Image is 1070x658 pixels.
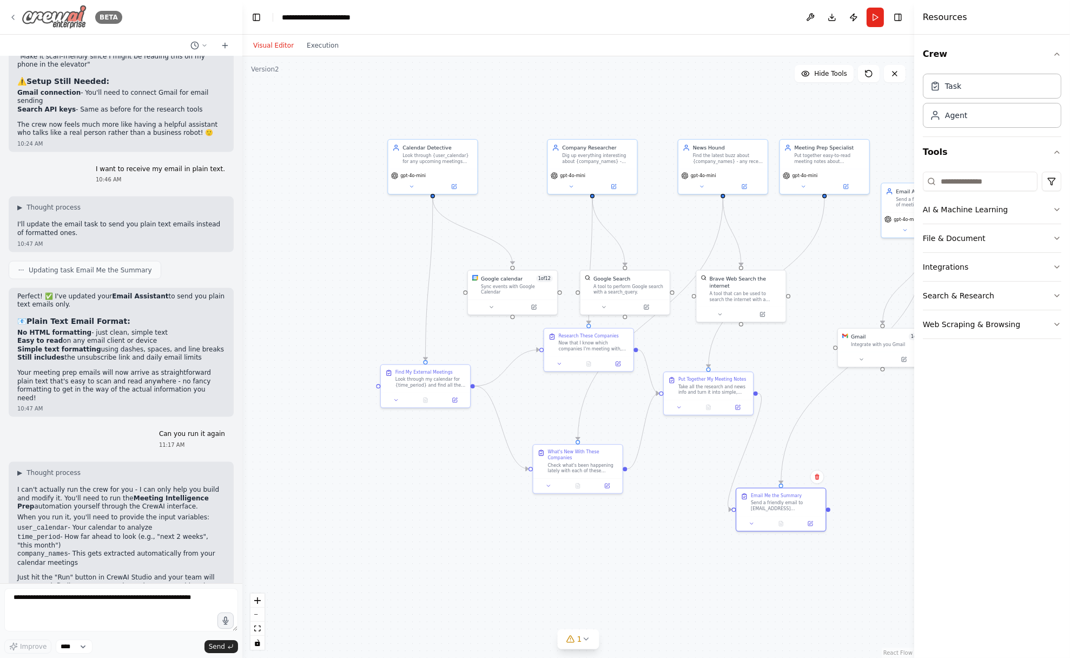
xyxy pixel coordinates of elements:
p: Perfect! ✅ I've updated your to send you plain text emails only. [17,292,225,309]
div: SerplyWebSearchToolGoogle SearchA tool to perform Google search with a search_query. [580,270,671,315]
span: Hide Tools [814,69,847,78]
h3: 📧 [17,316,225,327]
nav: breadcrumb [282,12,373,23]
g: Edge from d24d9441-699e-4084-b3b0-5205e94d52df to 18826fcb-21f1-4059-bbd9-d3051aed30d4 [719,198,745,266]
div: Research These Companies [559,333,619,339]
div: Crew [923,69,1061,136]
span: gpt-4o-mini [691,173,716,179]
strong: Plain Text Email Format: [27,317,130,325]
strong: Simple text formatting [17,346,101,353]
strong: Setup Still Needed: [27,77,109,86]
button: Send [204,640,238,653]
span: ▶ [17,203,22,212]
p: I can't actually run the crew for you - I can only help you build and modify it. You'll need to r... [17,486,225,511]
div: Company Researcher [562,144,632,151]
button: File & Document [923,224,1061,252]
strong: Meeting Intelligence Prep [17,494,209,511]
button: Open in side panel [798,519,823,528]
div: What's New With These Companies [548,449,618,460]
div: Task [945,81,961,92]
div: Google Search [593,275,630,282]
span: Improve [20,642,47,651]
div: Brave Web Search the internet [710,275,782,290]
span: Thought process [27,468,81,477]
strong: Search API keys [17,106,76,113]
div: 10:24 AM [17,140,225,148]
span: gpt-4o-mini [792,173,818,179]
div: Check what's been happening lately with each of these companies. Any big announcements? New produ... [548,462,618,474]
div: Put together easy-to-read meeting notes about {company_names} that actually help you feel confide... [795,153,865,164]
code: user_calendar [17,524,68,532]
li: "Make it scan-friendly since I might be reading this on my phone in the elevator" [17,53,225,69]
button: Open in side panel [883,355,924,364]
span: Number of enabled actions [536,275,553,282]
button: Open in side panel [595,481,619,490]
div: BETA [95,11,122,24]
h4: Resources [923,11,967,24]
div: Tools [923,167,1061,348]
span: Updating task Email Me the Summary [29,266,152,275]
div: 10:47 AM [17,240,225,248]
button: Hide Tools [795,65,854,82]
button: No output available [410,396,441,405]
div: Version 2 [251,65,279,74]
button: Web Scraping & Browsing [923,310,1061,338]
div: Research These CompaniesNow that I know which companies I'm meeting with, find out everything int... [544,328,635,372]
div: Email Me the Summary [751,493,802,499]
div: Integrate with you Gmail [851,342,923,348]
div: Take all the research and news info and turn it into simple, useful meeting notes for each compan... [678,384,749,395]
div: Google CalendarGoogle calendar1of12Sync events with Google Calendar [467,270,558,315]
li: - Same as before for the research tools [17,106,225,114]
g: Edge from b3989ad2-4313-4ac6-ada9-f71cafda567c to 52521ee8-4782-4b32-a29d-4d7a9bc3fa1a [724,390,765,513]
span: ▶ [17,468,22,477]
g: Edge from 92840c66-ba99-4495-8c7f-bf5b1080ca86 to 6ec367a7-aac0-4817-b3b8-a620fcaf5c23 [475,346,539,389]
div: 10:46 AM [96,175,225,184]
p: Just hit the "Run" button in CrewAI Studio and your team will get to work finding your external m... [17,574,225,608]
div: Email AssistantSend a friendly email summary of meeting prep notes to r@[DOMAIN_NAME], making sur... [881,183,972,238]
button: Integrations [923,253,1061,281]
button: No output available [693,403,724,412]
button: toggle interactivity [250,636,265,650]
p: The crew now feels much more like having a helpful assistant who talks like a real person rather ... [17,121,225,138]
g: Edge from 92840c66-ba99-4495-8c7f-bf5b1080ca86 to e5721942-cd67-419a-99ec-3a10ffca5aa2 [475,382,529,472]
img: Logo [22,5,87,29]
li: on any email client or device [17,337,225,346]
strong: Still includes [17,354,64,361]
div: Find My External Meetings [395,369,453,375]
button: Execution [300,39,345,52]
button: zoom in [250,594,265,608]
button: Open in side panel [442,396,467,405]
p: I'll update the email task to send you plain text emails instead of formatted ones. [17,220,225,237]
g: Edge from 6ec367a7-aac0-4817-b3b8-a620fcaf5c23 to b3989ad2-4313-4ac6-ada9-f71cafda567c [638,346,659,397]
button: Click to speak your automation idea [217,613,234,629]
button: Improve [4,640,51,654]
button: Crew [923,39,1061,69]
div: Calendar Detective [402,144,473,151]
button: Visual Editor [247,39,300,52]
a: React Flow attribution [883,650,913,656]
div: News HoundFind the latest buzz about {company_names} - any recent news, big moves they've made, o... [678,139,769,195]
g: Edge from 69f1a116-1a45-4bd8-9b98-cf27d00b9e4e to 6ec367a7-aac0-4817-b3b8-a620fcaf5c23 [585,198,596,324]
button: Open in side panel [593,183,634,191]
div: Find the latest buzz about {company_names} - any recent news, big moves they've made, or industry... [693,153,763,164]
div: GmailGmail1of9Integrate with you Gmail [837,328,928,367]
span: Send [209,642,225,651]
button: Tools [923,137,1061,167]
span: gpt-4o-mini [400,173,426,179]
button: No output available [573,360,604,368]
button: AI & Machine Learning [923,196,1061,224]
img: BraveSearchTool [701,275,707,281]
code: time_period [17,533,60,541]
li: the unsubscribe link and daily email limits [17,354,225,362]
button: Open in side panel [742,310,783,319]
button: Start a new chat [216,39,234,52]
button: Delete node [810,470,824,484]
button: Hide left sidebar [249,10,264,25]
div: Sync events with Google Calendar [481,284,553,295]
img: SerplyWebSearchTool [585,275,591,281]
button: ▶Thought process [17,468,81,477]
div: News Hound [693,144,763,151]
g: Edge from 69f1a116-1a45-4bd8-9b98-cf27d00b9e4e to d46df0ef-4e09-4a56-83c9-ba73def0ddcf [589,198,629,266]
li: using dashes, spaces, and line breaks [17,346,225,354]
div: A tool that can be used to search the internet with a search_query. [710,291,782,302]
